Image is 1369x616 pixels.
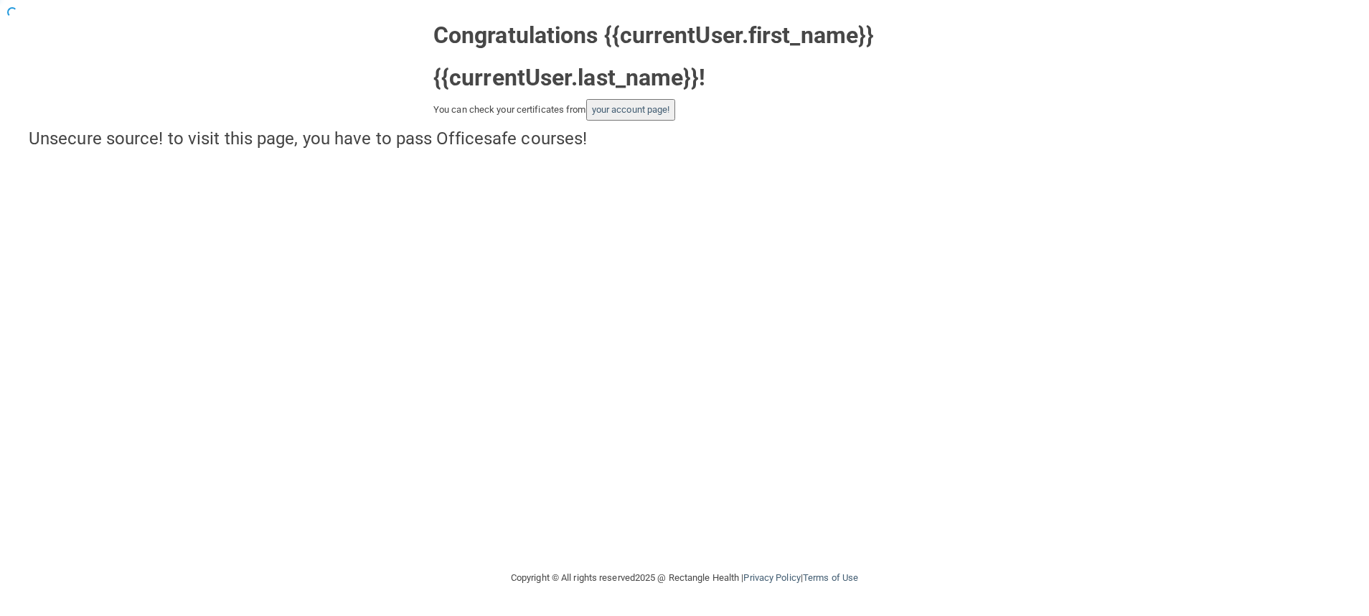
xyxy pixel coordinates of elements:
[586,99,676,121] button: your account page!
[29,129,1340,148] h4: Unsecure source! to visit this page, you have to pass Officesafe courses!
[433,99,936,121] div: You can check your certificates from
[592,104,670,115] a: your account page!
[743,572,800,583] a: Privacy Policy
[433,22,874,91] strong: Congratulations {{currentUser.first_name}} {{currentUser.last_name}}!
[803,572,858,583] a: Terms of Use
[423,555,946,601] div: Copyright © All rights reserved 2025 @ Rectangle Health | |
